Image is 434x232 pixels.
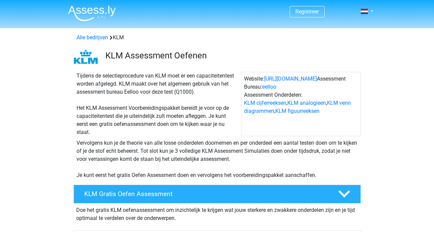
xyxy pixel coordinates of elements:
[264,76,317,82] a: [URL][DOMAIN_NAME]
[77,34,108,41] a: Alle bedrijven
[68,5,116,21] img: Assessly
[295,8,319,15] a: Registreer
[74,72,241,136] div: Tijdens de selectieprocedure van KLM moet er een capaciteitentest worden afgelegd. KLM maakt over...
[74,34,360,42] div: KLM
[287,100,326,106] a: KLM analogieen
[244,100,351,114] a: KLM venn diagrammen
[241,72,360,136] div: Website: Assessment Bureau: Assessment Onderdelen: , , ,
[105,50,355,61] h3: KLM Assessment Oefenen
[71,185,364,203] a: KLM Gratis Oefen Assessment
[262,84,276,90] a: eelloo
[84,190,327,198] h4: KLM Gratis Oefen Assessment
[275,108,320,114] a: KLM figuurreeksen
[74,139,360,179] div: Vervolgens kun je de theorie van alle losse onderdelen doornemen en per onderdeel een aantal test...
[244,100,286,106] a: KLM cijferreeksen
[74,203,361,222] div: Doe het gratis KLM oefenassessment om inzichtelijk te krijgen wat jouw sterkere en zwakkere onder...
